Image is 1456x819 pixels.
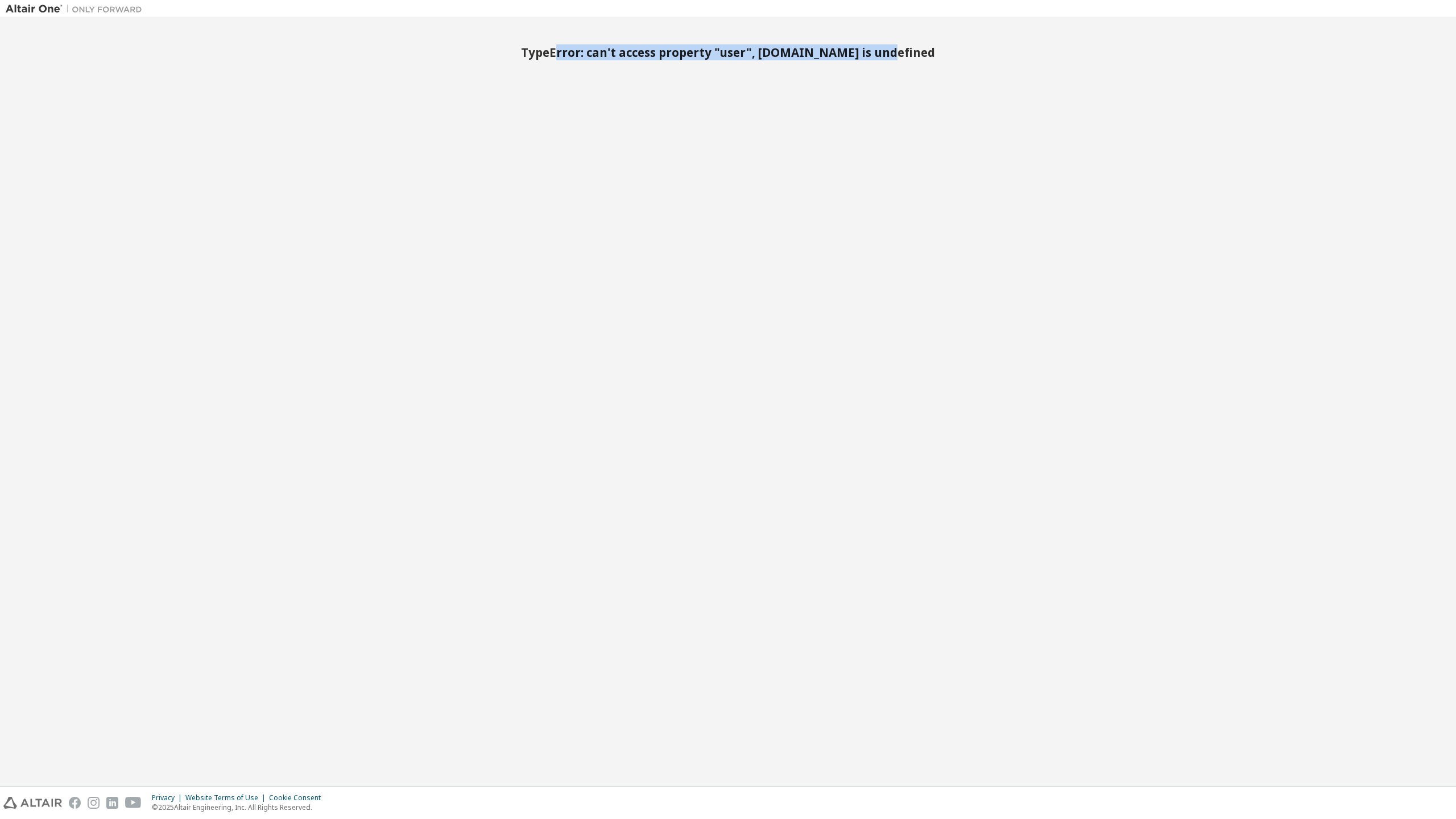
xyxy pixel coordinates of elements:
p: © 2025 Altair Engineering, Inc. All Rights Reserved. [152,802,328,812]
div: Website Terms of Use [185,793,269,802]
img: youtube.svg [125,797,142,809]
img: linkedin.svg [106,797,118,809]
img: instagram.svg [88,797,100,809]
img: altair_logo.svg [3,797,62,809]
div: Privacy [152,793,185,802]
img: Altair One [6,3,148,15]
h2: TypeError: can't access property "user", [DOMAIN_NAME] is undefined [6,45,1450,60]
div: Cookie Consent [269,793,328,802]
img: facebook.svg [69,797,81,809]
